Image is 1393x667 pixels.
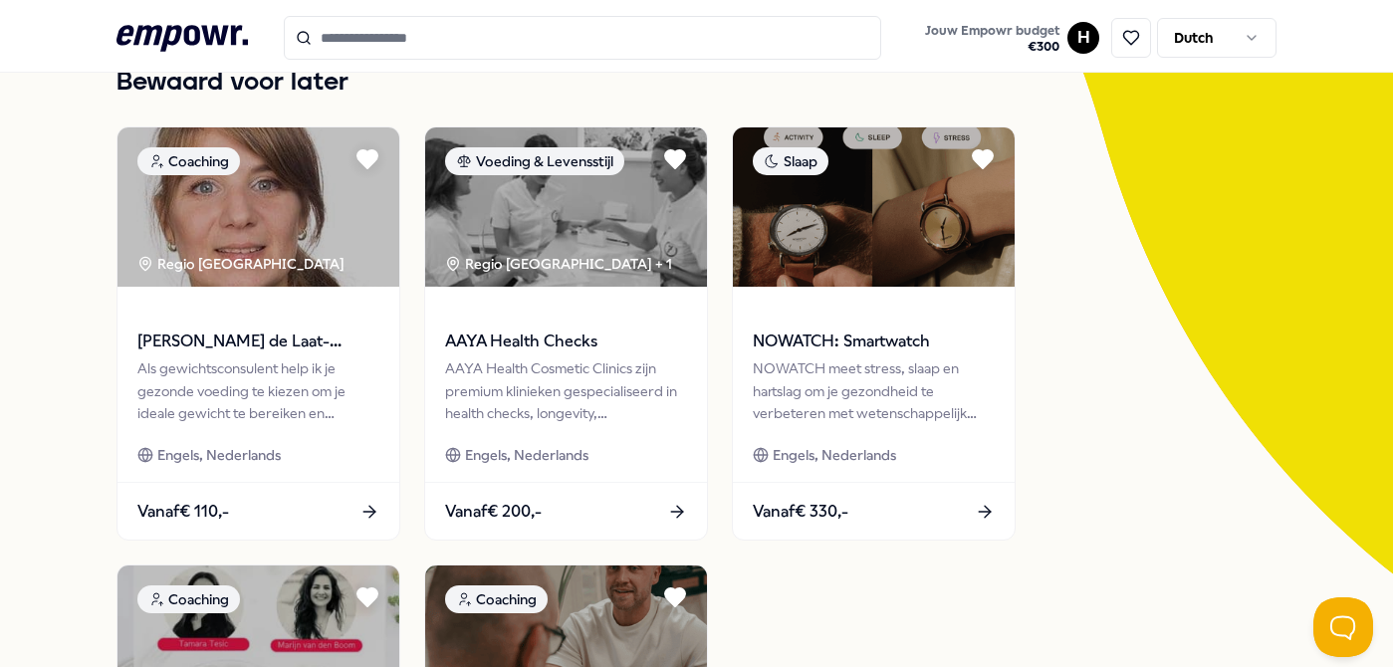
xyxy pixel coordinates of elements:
div: Voeding & Levensstijl [445,147,624,175]
span: Jouw Empowr budget [925,23,1059,39]
div: Coaching [137,585,240,613]
div: Slaap [753,147,828,175]
iframe: Help Scout Beacon - Open [1313,597,1373,657]
div: NOWATCH meet stress, slaap en hartslag om je gezondheid te verbeteren met wetenschappelijk gevali... [753,357,995,424]
div: AAYA Health Cosmetic Clinics zijn premium klinieken gespecialiseerd in health checks, longevity, ... [445,357,687,424]
img: package image [425,127,707,287]
img: package image [117,127,399,287]
button: H [1067,22,1099,54]
span: € 300 [925,39,1059,55]
a: package imageCoachingRegio [GEOGRAPHIC_DATA] [PERSON_NAME] de Laat-[PERSON_NAME]Als gewichtsconsu... [116,126,400,541]
input: Search for products, categories or subcategories [284,16,881,60]
div: Als gewichtsconsulent help ik je gezonde voeding te kiezen om je ideale gewicht te bereiken en be... [137,357,379,424]
div: Regio [GEOGRAPHIC_DATA] + 1 [445,253,672,275]
div: Regio [GEOGRAPHIC_DATA] [137,253,348,275]
span: Vanaf € 200,- [445,499,542,525]
button: Jouw Empowr budget€300 [921,19,1063,59]
span: Engels, Nederlands [465,444,588,466]
span: Vanaf € 110,- [137,499,229,525]
span: [PERSON_NAME] de Laat-[PERSON_NAME] [137,329,379,354]
h1: Bewaard voor later [116,63,1277,103]
span: Engels, Nederlands [157,444,281,466]
img: package image [733,127,1015,287]
div: Coaching [445,585,548,613]
a: package imageSlaapNOWATCH: SmartwatchNOWATCH meet stress, slaap en hartslag om je gezondheid te v... [732,126,1016,541]
span: AAYA Health Checks [445,329,687,354]
a: Jouw Empowr budget€300 [917,17,1067,59]
a: package imageVoeding & LevensstijlRegio [GEOGRAPHIC_DATA] + 1AAYA Health ChecksAAYA Health Cosmet... [424,126,708,541]
span: NOWATCH: Smartwatch [753,329,995,354]
div: Coaching [137,147,240,175]
span: Engels, Nederlands [773,444,896,466]
span: Vanaf € 330,- [753,499,848,525]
